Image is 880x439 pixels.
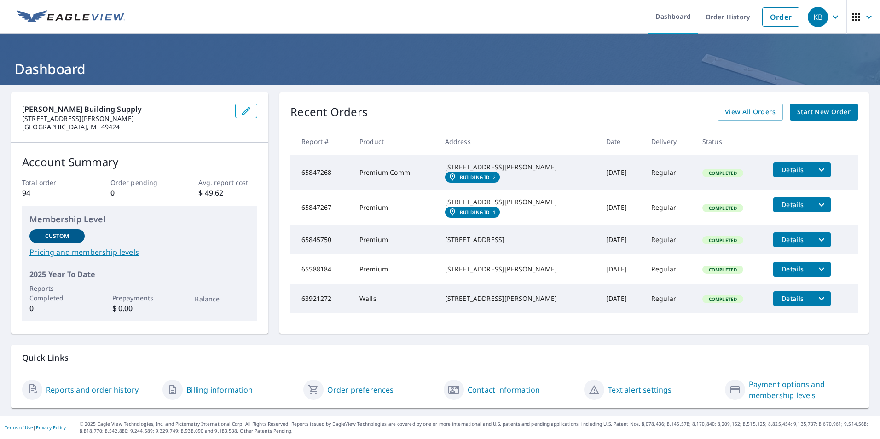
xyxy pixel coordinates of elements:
[703,205,742,211] span: Completed
[46,384,139,395] a: Reports and order history
[773,197,812,212] button: detailsBtn-65847267
[779,294,806,303] span: Details
[790,104,858,121] a: Start New Order
[599,225,644,254] td: [DATE]
[644,284,695,313] td: Regular
[290,254,352,284] td: 65588184
[36,424,66,431] a: Privacy Policy
[599,254,644,284] td: [DATE]
[599,190,644,225] td: [DATE]
[290,128,352,155] th: Report #
[17,10,125,24] img: EV Logo
[703,296,742,302] span: Completed
[5,425,66,430] p: |
[352,225,438,254] td: Premium
[110,178,169,187] p: Order pending
[695,128,766,155] th: Status
[797,106,851,118] span: Start New Order
[779,165,806,174] span: Details
[703,237,742,243] span: Completed
[22,154,257,170] p: Account Summary
[812,291,831,306] button: filesDropdownBtn-63921272
[812,232,831,247] button: filesDropdownBtn-65845750
[11,59,869,78] h1: Dashboard
[290,155,352,190] td: 65847268
[22,123,228,131] p: [GEOGRAPHIC_DATA], MI 49424
[352,128,438,155] th: Product
[290,284,352,313] td: 63921272
[110,187,169,198] p: 0
[29,303,85,314] p: 0
[438,128,599,155] th: Address
[460,209,490,215] em: Building ID
[644,128,695,155] th: Delivery
[80,421,875,434] p: © 2025 Eagle View Technologies, Inc. and Pictometry International Corp. All Rights Reserved. Repo...
[644,190,695,225] td: Regular
[29,269,250,280] p: 2025 Year To Date
[773,162,812,177] button: detailsBtn-65847268
[290,225,352,254] td: 65845750
[779,265,806,273] span: Details
[644,225,695,254] td: Regular
[195,294,250,304] p: Balance
[45,232,69,240] p: Custom
[468,384,540,395] a: Contact information
[29,247,250,258] a: Pricing and membership levels
[290,104,368,121] p: Recent Orders
[445,197,591,207] div: [STREET_ADDRESS][PERSON_NAME]
[112,303,168,314] p: $ 0.00
[773,291,812,306] button: detailsBtn-63921272
[599,284,644,313] td: [DATE]
[718,104,783,121] a: View All Orders
[599,128,644,155] th: Date
[703,266,742,273] span: Completed
[445,235,591,244] div: [STREET_ADDRESS]
[773,262,812,277] button: detailsBtn-65588184
[460,174,490,180] em: Building ID
[599,155,644,190] td: [DATE]
[29,283,85,303] p: Reports Completed
[773,232,812,247] button: detailsBtn-65845750
[812,162,831,177] button: filesDropdownBtn-65847268
[749,379,858,401] a: Payment options and membership levels
[198,187,257,198] p: $ 49.62
[352,254,438,284] td: Premium
[445,265,591,274] div: [STREET_ADDRESS][PERSON_NAME]
[779,235,806,244] span: Details
[762,7,799,27] a: Order
[445,294,591,303] div: [STREET_ADDRESS][PERSON_NAME]
[445,162,591,172] div: [STREET_ADDRESS][PERSON_NAME]
[22,115,228,123] p: [STREET_ADDRESS][PERSON_NAME]
[352,155,438,190] td: Premium Comm.
[290,190,352,225] td: 65847267
[5,424,33,431] a: Terms of Use
[808,7,828,27] div: KB
[644,254,695,284] td: Regular
[608,384,672,395] a: Text alert settings
[352,190,438,225] td: Premium
[112,293,168,303] p: Prepayments
[22,352,858,364] p: Quick Links
[779,200,806,209] span: Details
[812,262,831,277] button: filesDropdownBtn-65588184
[445,207,500,218] a: Building ID1
[198,178,257,187] p: Avg. report cost
[327,384,394,395] a: Order preferences
[22,178,81,187] p: Total order
[725,106,776,118] span: View All Orders
[22,187,81,198] p: 94
[22,104,228,115] p: [PERSON_NAME] Building Supply
[352,284,438,313] td: Walls
[445,172,500,183] a: Building ID2
[186,384,253,395] a: Billing information
[812,197,831,212] button: filesDropdownBtn-65847267
[29,213,250,225] p: Membership Level
[703,170,742,176] span: Completed
[644,155,695,190] td: Regular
